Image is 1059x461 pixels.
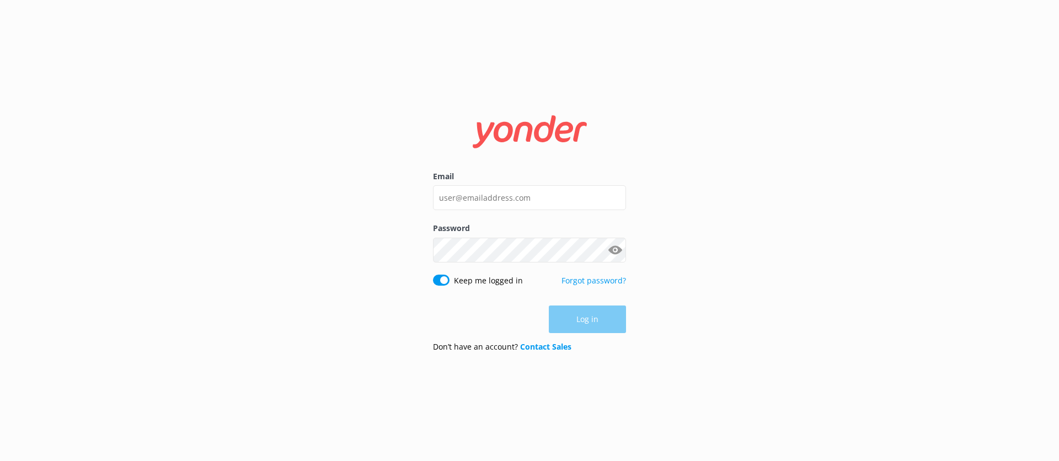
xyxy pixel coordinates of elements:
p: Don’t have an account? [433,341,571,353]
a: Contact Sales [520,341,571,352]
label: Password [433,222,626,234]
label: Email [433,170,626,183]
label: Keep me logged in [454,275,523,287]
a: Forgot password? [561,275,626,286]
button: Show password [604,239,626,261]
input: user@emailaddress.com [433,185,626,210]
